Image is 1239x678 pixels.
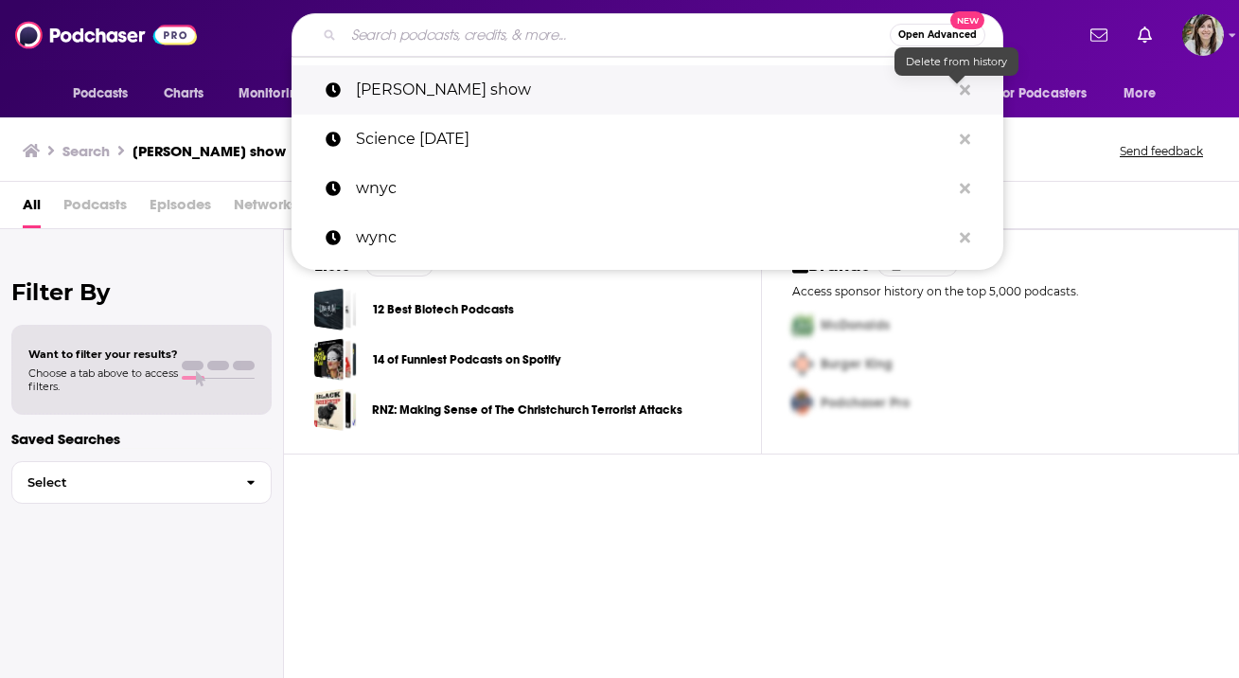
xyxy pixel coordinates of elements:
span: Podchaser Pro [821,395,910,411]
h3: Search [62,142,110,160]
span: More [1124,80,1156,107]
h2: Filter By [11,278,272,306]
p: wnyc [356,164,950,213]
span: Podcasts [63,189,127,228]
span: Networks [234,189,297,228]
span: Select [12,476,231,489]
h3: [PERSON_NAME] show [133,142,286,160]
img: Podchaser - Follow, Share and Rate Podcasts [15,17,197,53]
a: All [23,189,41,228]
button: open menu [225,76,330,112]
a: wnyc [292,164,1003,213]
span: For Podcasters [997,80,1088,107]
a: 14 of Funniest Podcasts on Spotify [372,349,560,370]
a: 12 Best Biotech Podcasts [314,288,357,330]
button: Show profile menu [1182,14,1224,56]
div: Delete from history [894,47,1018,76]
button: open menu [1110,76,1179,112]
span: McDonalds [821,317,890,333]
p: Saved Searches [11,430,272,448]
p: mitzer rad show [356,65,950,115]
img: Third Pro Logo [785,384,821,422]
span: Charts [164,80,204,107]
div: Search podcasts, credits, & more... [292,13,1003,57]
img: First Pro Logo [785,306,821,345]
button: open menu [60,76,153,112]
a: [PERSON_NAME] show [292,65,1003,115]
button: open menu [984,76,1115,112]
a: Charts [151,76,216,112]
img: Second Pro Logo [785,345,821,384]
a: Show notifications dropdown [1130,19,1159,51]
span: Podcasts [73,80,129,107]
span: Logged in as devinandrade [1182,14,1224,56]
button: Open AdvancedNew [890,24,985,46]
span: Episodes [150,189,211,228]
a: Science [DATE] [292,115,1003,164]
p: Access sponsor history on the top 5,000 podcasts. [792,284,1209,298]
span: Choose a tab above to access filters. [28,366,178,393]
a: RNZ: Making Sense of The Christchurch Terrorist Attacks [314,388,357,431]
a: 14 of Funniest Podcasts on Spotify [314,338,357,381]
span: Monitoring [239,80,306,107]
p: Science Friday [356,115,950,164]
span: Burger King [821,356,893,372]
a: wync [292,213,1003,262]
img: User Profile [1182,14,1224,56]
input: Search podcasts, credits, & more... [344,20,890,50]
button: Select [11,461,272,504]
a: Show notifications dropdown [1083,19,1115,51]
a: RNZ: Making Sense of The Christchurch Terrorist Attacks [372,400,682,420]
span: Want to filter your results? [28,348,178,361]
p: wync [356,213,950,262]
button: Send feedback [1114,143,1209,159]
span: Open Advanced [898,30,977,40]
a: 12 Best Biotech Podcasts [372,299,514,320]
span: New [950,11,984,29]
